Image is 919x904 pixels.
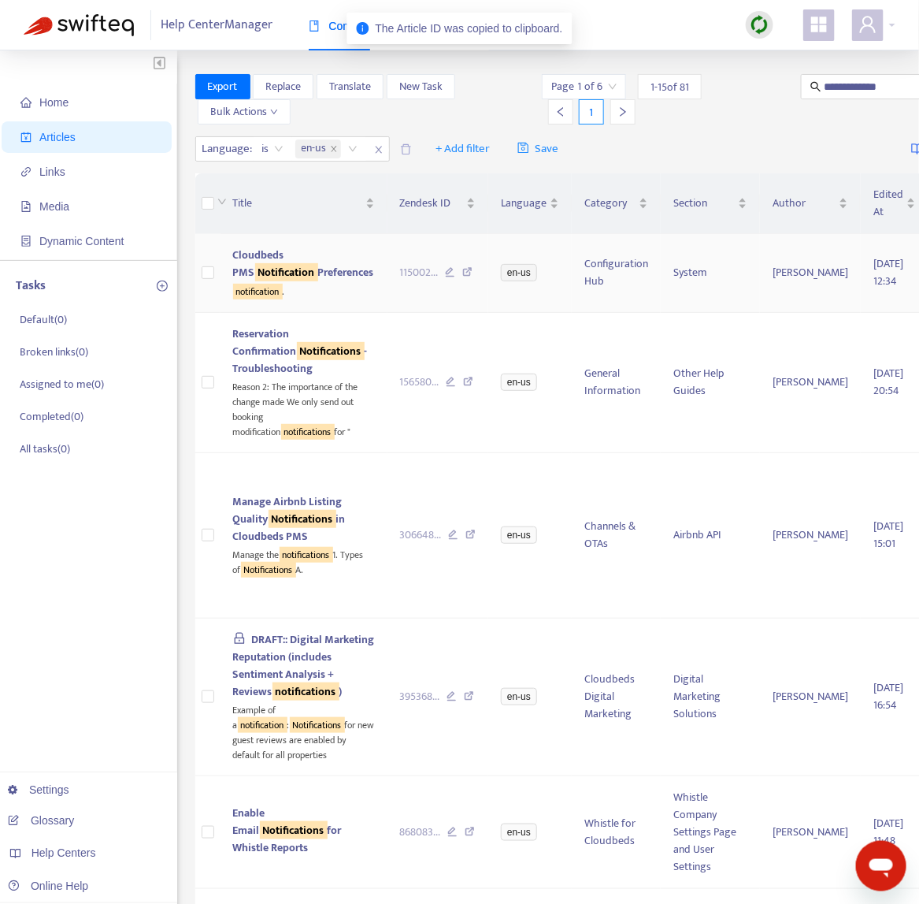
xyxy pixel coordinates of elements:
span: Replace [265,78,301,95]
span: delete [400,143,412,155]
span: link [20,166,31,177]
span: search [810,81,821,92]
a: Settings [8,783,69,796]
td: System [661,234,760,313]
span: book [309,20,320,32]
span: Save [517,140,559,158]
th: Zendesk ID [387,173,489,234]
span: [DATE] 15:01 [873,517,903,552]
span: home [20,97,31,108]
span: Language [501,195,547,212]
sqkw: Notifications [260,821,328,839]
sqkw: Notifications [241,562,296,578]
span: user [858,15,877,34]
span: Links [39,166,65,178]
th: Author [760,173,861,234]
p: All tasks ( 0 ) [20,441,70,457]
sqkw: notifications [272,683,339,701]
span: 156580 ... [400,374,439,391]
th: Section [661,173,760,234]
td: [PERSON_NAME] [760,776,861,889]
span: info-circle [356,22,369,35]
button: saveSave [506,136,571,162]
span: Help Center Manager [161,10,273,40]
span: en-us [501,264,537,281]
span: Translate [329,78,371,95]
span: + Add filter [435,140,490,158]
span: down [270,108,278,116]
span: Manage Airbnb Listing Quality in Cloudbeds PMS [233,493,346,545]
sqkw: notification [238,717,287,733]
p: Broken links ( 0 ) [20,344,88,360]
span: Cloudbeds PMS Preferences [233,246,374,281]
th: Category [572,173,661,234]
span: Media [39,200,69,213]
span: en-us [501,374,537,391]
button: Export [195,74,250,99]
span: container [20,236,31,247]
td: [PERSON_NAME] [760,619,861,776]
img: Swifteq [24,14,134,36]
span: Articles [39,131,76,143]
p: Default ( 0 ) [20,311,67,328]
span: [DATE] 12:34 [873,255,903,290]
p: Assigned to me ( 0 ) [20,376,104,392]
sqkw: Notifications [290,717,345,733]
span: DRAFT:: Digital Marketing Reputation (includes Sentiment Analysis + Reviews ) [233,631,375,701]
span: file-image [20,201,31,212]
span: Title [233,195,362,212]
sqkw: Notifications [269,510,336,528]
td: Whistle Company Settings Page and User Settings [661,776,760,889]
div: Reason 2: The importance of the change made We only send out booking modification for " [233,378,375,440]
td: [PERSON_NAME] [760,234,861,313]
sqkw: notification [233,284,283,299]
th: Language [488,173,572,234]
span: right [617,106,628,117]
p: Completed ( 0 ) [20,408,83,425]
span: account-book [20,132,31,143]
sqkw: Notifications [297,342,365,360]
div: 1 [579,99,604,125]
td: General Information [572,313,661,453]
button: + Add filter [424,136,502,162]
th: Title [220,173,387,234]
button: New Task [387,74,455,99]
span: Reservation Confirmation - Troubleshooting [233,325,368,378]
span: 306648 ... [400,526,442,544]
a: Glossary [8,814,74,827]
sqkw: notifications [281,424,335,440]
span: Author [773,195,836,212]
span: Bulk Actions [210,103,278,121]
iframe: Button to launch messaging window [856,841,906,891]
span: Enable Email for Whistle Reports [233,804,342,857]
span: Home [39,96,69,109]
td: Airbnb API [661,453,760,619]
span: Export [208,78,238,95]
span: 395368 ... [400,688,440,705]
span: Content [309,20,368,32]
button: Bulk Actionsdown [198,99,291,125]
span: plus-circle [157,281,168,292]
sqkw: Notification [255,263,318,281]
button: Replace [253,74,313,99]
span: en-us [295,140,341,158]
span: is [262,137,283,161]
td: [PERSON_NAME] [760,453,861,619]
span: [DATE] 11:48 [873,814,903,850]
td: [PERSON_NAME] [760,313,861,453]
span: 868083 ... [400,824,441,841]
div: Manage the 1. Types of A. [233,545,375,578]
span: 1 - 15 of 81 [650,79,689,95]
span: en-us [501,688,537,705]
td: Channels & OTAs [572,453,661,619]
p: Tasks [16,277,46,296]
span: Help Centers [31,846,96,859]
td: Configuration Hub [572,234,661,313]
span: appstore [810,15,828,34]
span: New Task [399,78,443,95]
span: close [330,145,338,153]
td: Whistle for Cloudbeds [572,776,661,889]
button: Translate [317,74,384,99]
span: en-us [302,140,327,158]
span: [DATE] 16:54 [873,679,903,714]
